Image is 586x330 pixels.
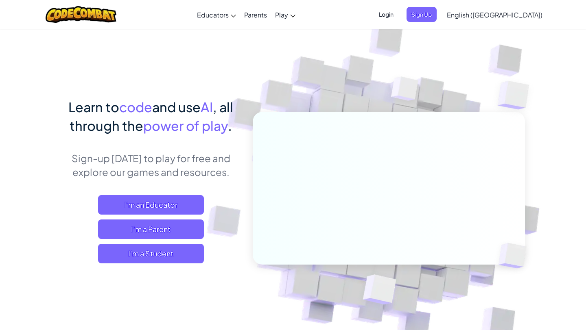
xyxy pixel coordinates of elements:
[376,61,435,121] img: Overlap cubes
[481,61,552,130] img: Overlap cubes
[197,11,229,19] span: Educators
[343,257,416,325] img: Overlap cubes
[275,11,288,19] span: Play
[443,4,547,26] a: English ([GEOGRAPHIC_DATA])
[98,195,204,215] a: I'm an Educator
[271,4,300,26] a: Play
[98,219,204,239] a: I'm a Parent
[240,4,271,26] a: Parents
[98,244,204,263] button: I'm a Student
[119,99,152,115] span: code
[228,117,232,134] span: .
[374,7,398,22] button: Login
[152,99,201,115] span: and use
[46,6,117,23] img: CodeCombat logo
[485,226,546,285] img: Overlap cubes
[143,117,228,134] span: power of play
[68,99,119,115] span: Learn to
[447,11,542,19] span: English ([GEOGRAPHIC_DATA])
[193,4,240,26] a: Educators
[201,99,213,115] span: AI
[407,7,437,22] button: Sign Up
[61,151,241,179] p: Sign-up [DATE] to play for free and explore our games and resources.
